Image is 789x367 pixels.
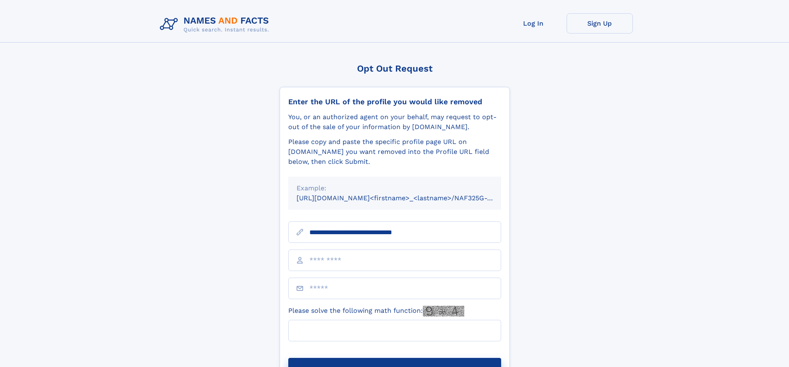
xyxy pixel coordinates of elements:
label: Please solve the following math function: [288,306,464,317]
div: Example: [297,183,493,193]
small: [URL][DOMAIN_NAME]<firstname>_<lastname>/NAF325G-xxxxxxxx [297,194,517,202]
img: Logo Names and Facts [157,13,276,36]
a: Log In [500,13,567,34]
div: Enter the URL of the profile you would like removed [288,97,501,106]
div: You, or an authorized agent on your behalf, may request to opt-out of the sale of your informatio... [288,112,501,132]
div: Please copy and paste the specific profile page URL on [DOMAIN_NAME] you want removed into the Pr... [288,137,501,167]
div: Opt Out Request [280,63,510,74]
a: Sign Up [567,13,633,34]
